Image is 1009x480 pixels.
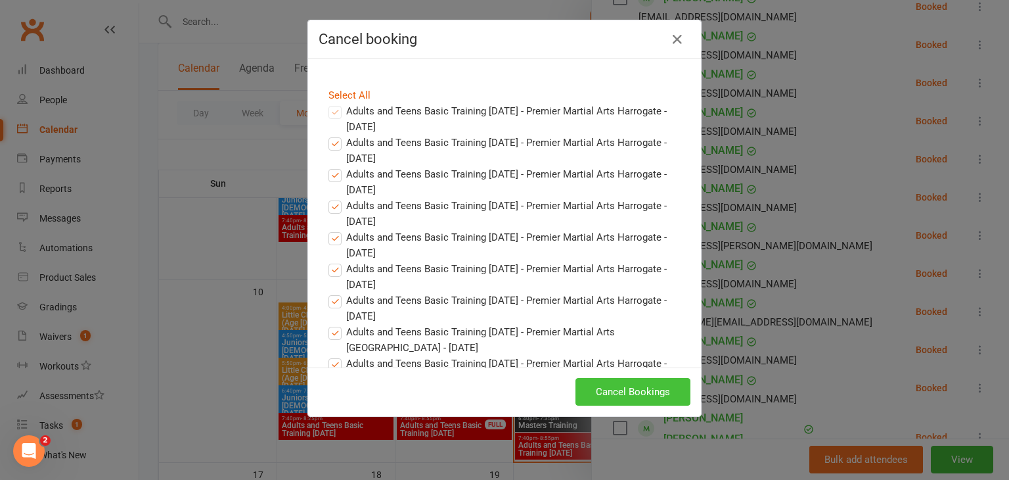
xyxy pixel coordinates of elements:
[328,198,681,229] label: Adults and Teens Basic Training [DATE] - Premier Martial Arts Harrogate - [DATE]
[328,166,681,198] label: Adults and Teens Basic Training [DATE] - Premier Martial Arts Harrogate - [DATE]
[328,324,681,356] label: Adults and Teens Basic Training [DATE] - Premier Martial Arts [GEOGRAPHIC_DATA] - [DATE]
[328,135,681,166] label: Adults and Teens Basic Training [DATE] - Premier Martial Arts Harrogate - [DATE]
[328,261,681,293] label: Adults and Teens Basic Training [DATE] - Premier Martial Arts Harrogate - [DATE]
[328,103,681,135] label: Adults and Teens Basic Training [DATE] - Premier Martial Arts Harrogate - [DATE]
[328,229,681,261] label: Adults and Teens Basic Training [DATE] - Premier Martial Arts Harrogate - [DATE]
[40,435,51,446] span: 2
[575,378,690,406] button: Cancel Bookings
[328,356,681,387] label: Adults and Teens Basic Training [DATE] - Premier Martial Arts Harrogate - [DATE]
[328,89,370,101] a: Select All
[328,293,681,324] label: Adults and Teens Basic Training [DATE] - Premier Martial Arts Harrogate - [DATE]
[667,29,688,50] button: Close
[13,435,45,467] iframe: Intercom live chat
[319,31,690,47] h4: Cancel booking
